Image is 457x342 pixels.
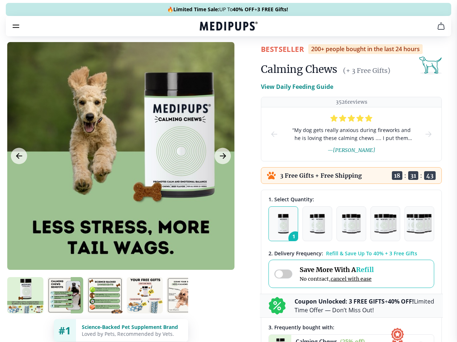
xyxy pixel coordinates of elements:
[308,44,423,54] div: 200+ people bought in the last 24 hours
[12,22,20,30] button: burger-menu
[432,17,450,35] button: cart
[261,63,337,76] h1: Calming Chews
[392,171,402,180] span: 18
[295,297,385,305] b: Coupon Unlocked: 3 FREE GIFTS
[300,265,374,274] span: Save More With A
[288,231,302,245] span: 1
[268,324,334,331] span: 3 . Frequently bought with:
[127,277,163,313] img: Calming Chews | Natural Dog Supplements
[300,276,374,282] span: No contract,
[7,277,43,313] img: Calming Chews | Natural Dog Supplements
[261,44,304,54] span: BestSeller
[82,330,182,337] div: Loved by Pets, Recommended by Vets.
[215,148,231,164] button: Next Image
[406,214,432,234] img: Pack of 5 - Natural Dog Supplements
[82,324,182,330] div: Science-Backed Pet Supplement Brand
[290,126,412,142] span: “ My dog gets really anxious during fireworks and he is loving these calming chews .... I put the...
[342,214,361,234] img: Pack of 3 - Natural Dog Supplements
[268,206,298,241] button: 1
[268,250,323,257] span: 2 . Delivery Frequency:
[166,277,203,313] img: Calming Chews | Natural Dog Supplements
[268,196,434,203] div: 1. Select Quantity:
[404,172,406,179] span: :
[331,276,372,282] span: cancel with ease
[270,107,279,161] button: prev-slide
[59,324,71,337] span: #1
[261,82,333,91] p: View Daily Feeding Guide
[200,21,258,33] a: Medipups
[343,66,390,75] span: (+ 3 Free Gifts)
[326,250,417,257] span: Refill & Save Up To 40% + 3 Free Gifts
[424,171,436,180] span: 43
[356,265,374,274] span: Refill
[408,171,418,180] span: 31
[327,147,375,153] span: — [PERSON_NAME]
[87,277,123,313] img: Calming Chews | Natural Dog Supplements
[374,214,396,234] img: Pack of 4 - Natural Dog Supplements
[278,214,289,234] img: Pack of 1 - Natural Dog Supplements
[295,297,434,314] p: + Limited Time Offer — Don’t Miss Out!
[420,172,422,179] span: :
[280,172,362,179] p: 3 Free Gifts + Free Shipping
[336,99,367,106] p: 3526 reviews
[388,297,414,305] b: 40% OFF!
[167,6,288,13] span: 🔥 UP To +
[310,214,325,234] img: Pack of 2 - Natural Dog Supplements
[11,148,27,164] button: Previous Image
[47,277,83,313] img: Calming Chews | Natural Dog Supplements
[424,107,433,161] button: next-slide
